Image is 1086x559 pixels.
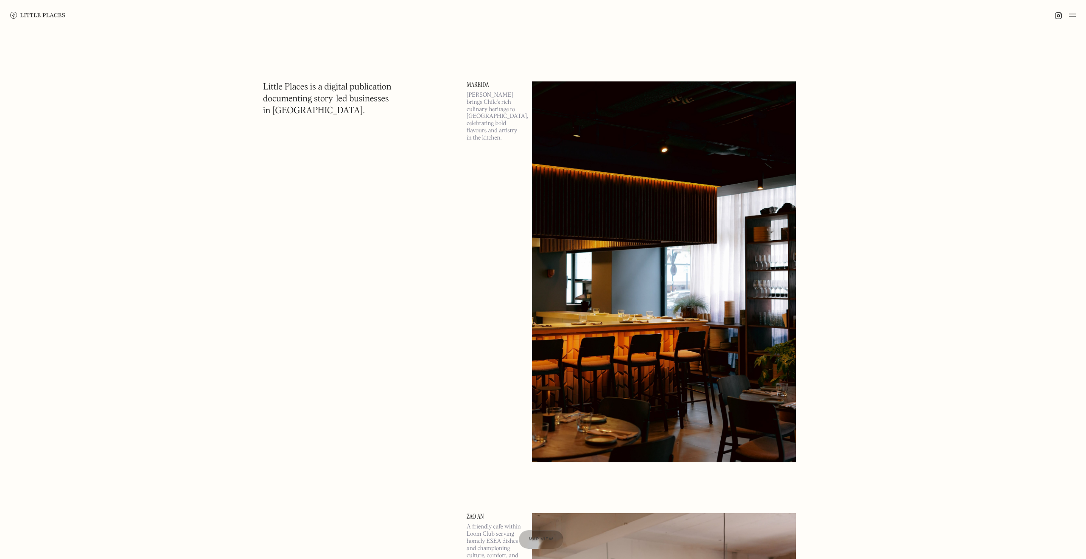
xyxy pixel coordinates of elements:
[467,81,522,88] a: Mareida
[263,81,392,117] h1: Little Places is a digital publication documenting story-led businesses in [GEOGRAPHIC_DATA].
[467,513,522,520] a: Zao An
[467,92,522,142] p: [PERSON_NAME] brings Chile’s rich culinary heritage to [GEOGRAPHIC_DATA], celebrating bold flavou...
[529,537,554,542] span: Map view
[519,530,564,549] a: Map view
[532,81,796,462] img: Mareida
